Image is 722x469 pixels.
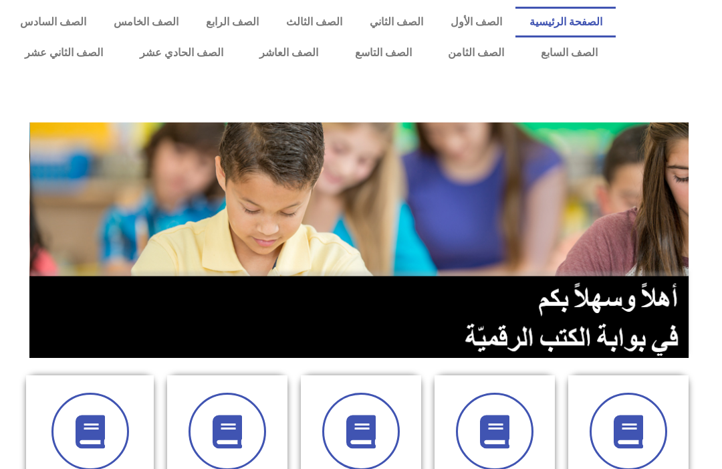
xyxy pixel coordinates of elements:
[437,7,515,37] a: الصف الأول
[515,7,616,37] a: الصفحة الرئيسية
[7,7,100,37] a: الصف السادس
[273,7,356,37] a: الصف الثالث
[100,7,193,37] a: الصف الخامس
[356,7,437,37] a: الصف الثاني
[336,37,430,68] a: الصف التاسع
[430,37,523,68] a: الصف الثامن
[193,7,273,37] a: الصف الرابع
[7,37,122,68] a: الصف الثاني عشر
[522,37,616,68] a: الصف السابع
[241,37,337,68] a: الصف العاشر
[121,37,241,68] a: الصف الحادي عشر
